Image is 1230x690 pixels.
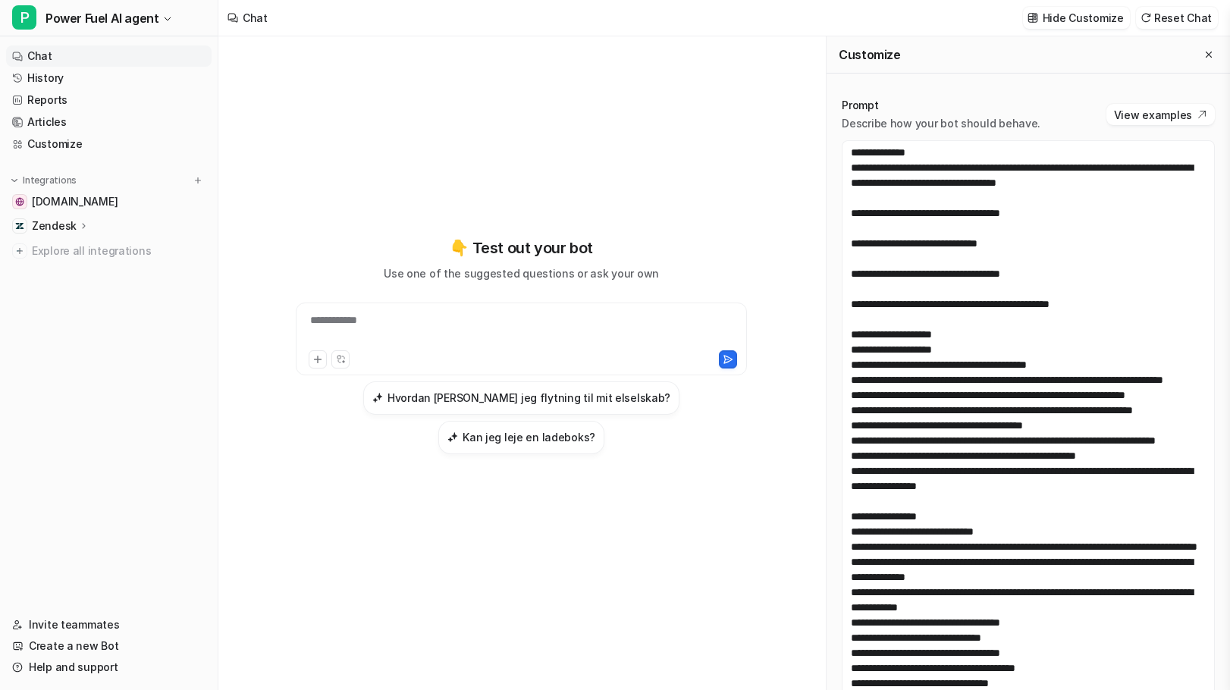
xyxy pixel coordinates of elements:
[447,431,458,443] img: Kan jeg leje en ladeboks?
[6,614,212,635] a: Invite teammates
[839,47,900,62] h2: Customize
[363,381,679,415] button: Hvordan melder jeg flytning til mit elselskab?Hvordan [PERSON_NAME] jeg flytning til mit elselskab?
[6,111,212,133] a: Articles
[45,8,158,29] span: Power Fuel AI agent
[1028,12,1038,24] img: customize
[9,175,20,186] img: expand menu
[6,89,212,111] a: Reports
[438,421,604,454] button: Kan jeg leje en ladeboks?Kan jeg leje en ladeboks?
[6,657,212,678] a: Help and support
[243,10,268,26] div: Chat
[6,133,212,155] a: Customize
[1141,12,1151,24] img: reset
[6,191,212,212] a: powerfuel.dk[DOMAIN_NAME]
[6,240,212,262] a: Explore all integrations
[842,98,1040,113] p: Prompt
[450,237,592,259] p: 👇 Test out your bot
[32,239,206,263] span: Explore all integrations
[32,194,118,209] span: [DOMAIN_NAME]
[6,635,212,657] a: Create a new Bot
[1200,45,1218,64] button: Close flyout
[1106,104,1215,125] button: View examples
[12,243,27,259] img: explore all integrations
[388,390,670,406] h3: Hvordan [PERSON_NAME] jeg flytning til mit elselskab?
[15,197,24,206] img: powerfuel.dk
[6,45,212,67] a: Chat
[463,429,595,445] h3: Kan jeg leje en ladeboks?
[32,218,77,234] p: Zendesk
[6,173,81,188] button: Integrations
[1023,7,1130,29] button: Hide Customize
[384,265,659,281] p: Use one of the suggested questions or ask your own
[6,67,212,89] a: History
[12,5,36,30] span: P
[193,175,203,186] img: menu_add.svg
[1043,10,1124,26] p: Hide Customize
[15,221,24,231] img: Zendesk
[23,174,77,187] p: Integrations
[842,116,1040,131] p: Describe how your bot should behave.
[1136,7,1218,29] button: Reset Chat
[372,392,383,403] img: Hvordan melder jeg flytning til mit elselskab?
